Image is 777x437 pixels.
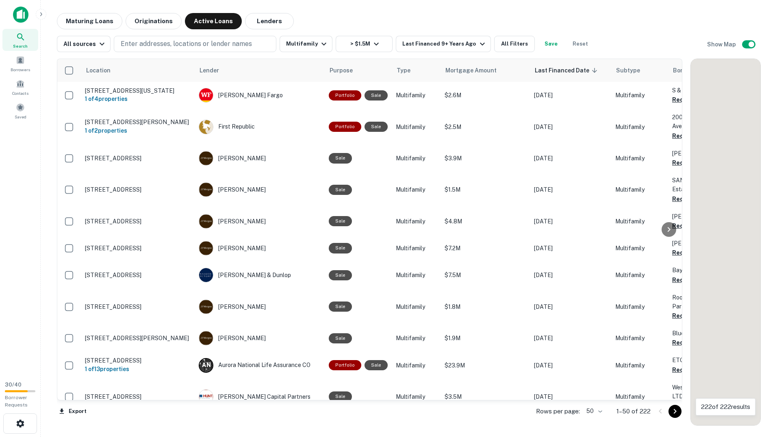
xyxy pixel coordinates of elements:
div: Sale [329,243,352,253]
span: Borrower Requests [5,395,28,408]
p: [STREET_ADDRESS] [85,186,191,193]
button: Multifamily [280,36,332,52]
p: Multifamily [396,154,436,163]
div: Sale [329,302,352,312]
div: Sale [329,391,352,402]
p: $2.6M [445,91,526,100]
div: Sale [329,153,352,163]
div: 0 0 [691,59,760,425]
h6: Show Map [707,40,737,49]
p: [STREET_ADDRESS][PERSON_NAME] [85,334,191,342]
p: Multifamily [396,271,436,280]
span: 30 / 40 [5,382,22,388]
p: Multifamily [615,302,664,311]
p: [DATE] [534,154,607,163]
p: Multifamily [396,91,436,100]
p: Multifamily [615,392,664,401]
th: Subtype [611,59,668,82]
button: Go to next page [668,405,682,418]
p: Multifamily [615,217,664,226]
p: [STREET_ADDRESS] [85,218,191,225]
p: $3.9M [445,154,526,163]
p: [DATE] [534,217,607,226]
div: [PERSON_NAME] Fargo [199,88,321,103]
div: This is a portfolio loan with 4 properties [329,90,361,101]
button: All Filters [494,36,535,52]
button: Last Financed 9+ Years Ago [396,36,491,52]
h6: 1 of 2 properties [85,126,191,135]
a: Contacts [2,76,38,98]
div: Sale [329,216,352,226]
a: Borrowers [2,52,38,74]
button: Lenders [245,13,294,29]
div: [PERSON_NAME] [199,182,321,197]
div: [PERSON_NAME] & Dunlop [199,268,321,282]
p: [DATE] [534,185,607,194]
div: Sale [365,122,388,132]
button: All sources [57,36,111,52]
p: [STREET_ADDRESS] [85,357,191,364]
p: Multifamily [615,361,664,370]
button: Active Loans [185,13,242,29]
p: $2.5M [445,122,526,131]
span: Lender [200,66,219,75]
h6: 1 of 13 properties [85,365,191,374]
button: Save your search to get updates of matches that match your search criteria. [538,36,564,52]
p: Multifamily [396,302,436,311]
img: picture [199,88,213,102]
button: Export [57,405,89,417]
img: picture [199,241,213,255]
p: $1.8M [445,302,526,311]
img: picture [199,214,213,228]
p: [DATE] [534,91,607,100]
span: Borrowers [11,66,30,73]
button: Maturing Loans [57,13,122,29]
th: Lender [195,59,325,82]
p: [DATE] [534,122,607,131]
div: [PERSON_NAME] [199,241,321,256]
p: Multifamily [615,122,664,131]
img: picture [199,151,213,165]
p: Multifamily [615,334,664,343]
div: Saved [2,100,38,122]
p: Multifamily [396,392,436,401]
p: Enter addresses, locations or lender names [121,39,252,49]
span: Mortgage Amount [445,66,507,75]
p: Multifamily [615,91,664,100]
span: Contacts [12,90,28,96]
div: Sale [329,185,352,195]
p: Multifamily [396,217,436,226]
p: [DATE] [534,271,607,280]
p: Multifamily [615,244,664,253]
p: [DATE] [534,244,607,253]
p: [STREET_ADDRESS] [85,245,191,252]
p: [STREET_ADDRESS] [85,303,191,310]
p: [DATE] [534,302,607,311]
p: $1.9M [445,334,526,343]
p: Multifamily [615,185,664,194]
img: picture [199,183,213,197]
p: [STREET_ADDRESS] [85,393,191,400]
img: picture [199,331,213,345]
p: [DATE] [534,334,607,343]
button: Reset [567,36,593,52]
div: Sale [329,270,352,280]
p: Rows per page: [536,406,580,416]
div: Sale [365,90,388,101]
img: picture [199,268,213,282]
div: All sources [63,39,107,49]
span: Location [86,66,121,75]
iframe: Chat Widget [736,372,777,411]
p: $7.5M [445,271,526,280]
div: This is a portfolio loan with 13 properties [329,360,361,370]
div: Last Financed 9+ Years Ago [402,39,487,49]
p: [STREET_ADDRESS][PERSON_NAME] [85,118,191,126]
div: First Republic [199,120,321,134]
div: Aurora National Life Assurance CO [199,358,321,373]
p: $23.9M [445,361,526,370]
p: [STREET_ADDRESS] [85,271,191,279]
p: Multifamily [396,185,436,194]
